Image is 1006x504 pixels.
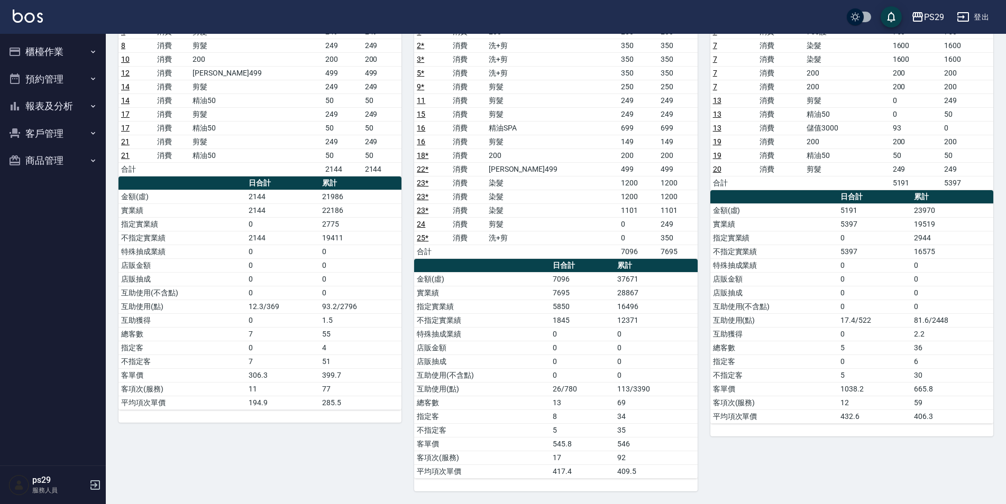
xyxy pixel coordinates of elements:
td: 0 [618,231,658,245]
td: 剪髮 [190,80,322,94]
td: 消費 [450,162,486,176]
td: 染髮 [486,176,618,190]
td: [PERSON_NAME]499 [190,66,322,80]
td: 1200 [658,190,698,203]
td: 1600 [890,52,942,66]
td: 0 [618,217,658,231]
a: 1 [417,27,421,36]
td: 200 [890,66,942,80]
td: 消費 [757,162,804,176]
td: 50 [362,148,402,162]
td: 200 [486,148,618,162]
td: 剪髮 [486,217,618,231]
td: 實業績 [414,286,550,300]
td: 客單價 [118,368,246,382]
p: 服務人員 [32,486,86,495]
td: 消費 [450,39,486,52]
table: a dense table [414,259,697,479]
td: 50 [941,148,993,162]
td: 0 [246,258,319,272]
td: 2144 [323,162,362,176]
a: 7 [713,69,717,77]
td: 12.3/369 [246,300,319,313]
td: 互助使用(點) [118,300,246,313]
td: 消費 [757,148,804,162]
td: 消費 [154,121,190,135]
td: 350 [658,52,698,66]
a: 7 [713,41,717,50]
td: 剪髮 [486,94,618,107]
td: 2144 [246,231,319,245]
td: 消費 [450,52,486,66]
td: 0 [550,368,615,382]
td: 200 [804,135,890,148]
td: 0 [890,107,942,121]
a: 13 [713,110,721,118]
td: 200 [362,52,402,66]
td: 0 [246,217,319,231]
td: 19519 [911,217,993,231]
img: Logo [13,10,43,23]
td: 互助使用(不含點) [710,300,838,313]
td: 2144 [246,190,319,203]
td: 2144 [362,162,402,176]
td: 350 [658,39,698,52]
td: 0 [246,272,319,286]
td: 50 [323,121,362,135]
td: 7 [246,327,319,341]
td: 消費 [450,176,486,190]
td: 5191 [838,203,911,217]
td: 染髮 [486,203,618,217]
td: 0 [246,245,319,258]
td: 特殊抽成業績 [710,258,838,272]
td: 消費 [154,52,190,66]
td: 不指定實業績 [118,231,246,245]
td: 剪髮 [486,107,618,121]
td: 0 [838,272,911,286]
td: 1200 [618,190,658,203]
td: 200 [323,52,362,66]
td: 5397 [838,245,911,258]
td: 249 [658,94,698,107]
a: 4 [121,27,125,36]
td: 剪髮 [190,39,322,52]
td: 350 [618,66,658,80]
td: 消費 [757,80,804,94]
td: 1.5 [319,313,401,327]
td: 50 [323,148,362,162]
td: 金額(虛) [710,203,838,217]
td: 消費 [154,39,190,52]
td: 精油50 [190,94,322,107]
td: 指定客 [118,341,246,354]
td: 50 [362,94,402,107]
button: 客戶管理 [4,120,102,147]
a: 10 [121,55,130,63]
td: 消費 [154,148,190,162]
td: 洗+剪 [486,52,618,66]
td: 指定實業績 [414,300,550,313]
td: 7695 [658,245,698,258]
td: 5850 [550,300,615,313]
td: 249 [323,107,362,121]
td: 0 [941,121,993,135]
a: 19 [713,151,721,160]
td: 指定客 [710,354,838,368]
th: 累計 [319,176,401,190]
td: 0 [319,286,401,300]
td: 總客數 [710,341,838,354]
a: 13 [713,96,721,105]
td: 0 [319,245,401,258]
td: 249 [323,39,362,52]
td: 店販金額 [710,272,838,286]
td: 250 [618,80,658,94]
a: 16 [417,124,425,132]
td: 200 [941,80,993,94]
td: 16496 [615,300,698,313]
td: 實業績 [710,217,838,231]
img: Person [8,474,30,496]
td: 0 [838,231,911,245]
td: 0 [838,327,911,341]
td: 350 [618,52,658,66]
td: 不指定客 [710,368,838,382]
td: 0 [319,258,401,272]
